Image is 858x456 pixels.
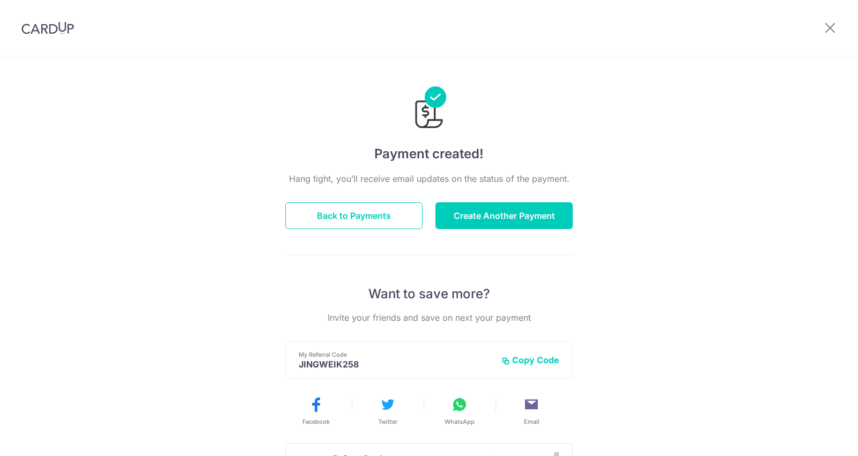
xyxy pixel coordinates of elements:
p: JINGWEIK258 [299,359,493,370]
button: Back to Payments [285,202,423,229]
span: Email [524,417,539,426]
p: Invite your friends and save on next your payment [285,311,573,324]
button: Email [500,396,563,426]
button: Facebook [284,396,347,426]
h4: Payment created! [285,144,573,164]
span: WhatsApp [445,417,475,426]
span: Twitter [378,417,397,426]
button: WhatsApp [428,396,491,426]
span: Facebook [302,417,330,426]
img: Payments [412,86,446,131]
p: My Referral Code [299,350,493,359]
button: Create Another Payment [435,202,573,229]
p: Hang tight, you’ll receive email updates on the status of the payment. [285,172,573,185]
button: Copy Code [501,355,559,365]
button: Twitter [356,396,419,426]
p: Want to save more? [285,285,573,303]
img: CardUp [21,21,74,34]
